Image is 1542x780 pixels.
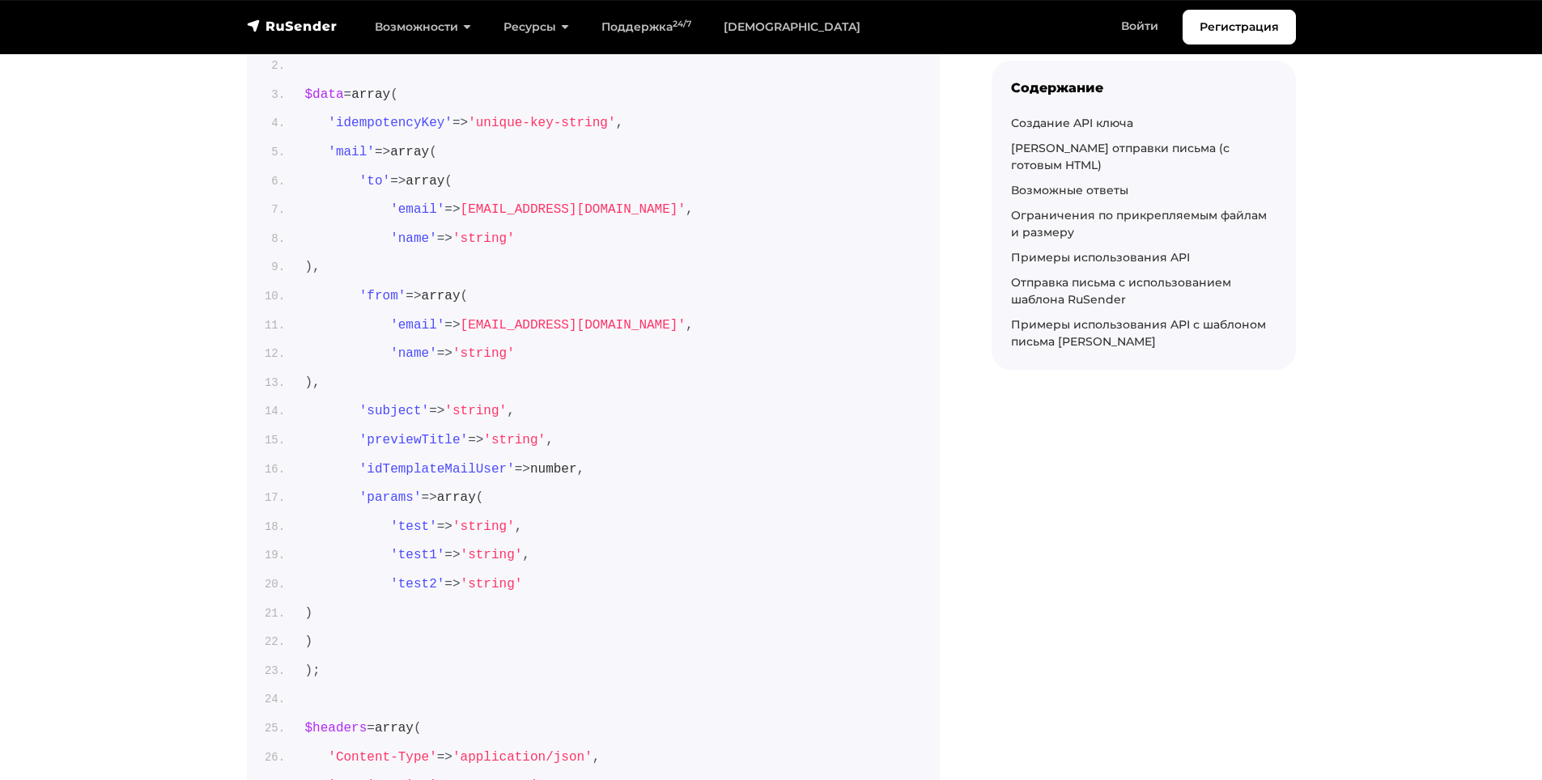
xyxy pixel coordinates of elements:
[1011,116,1133,130] a: Создание API ключа
[359,462,515,477] span: 'idTemplateMailUser'
[305,548,530,562] span: => ,
[390,145,429,159] span: array
[305,375,321,390] span: ),
[305,87,344,102] span: $data
[351,87,390,102] span: array
[305,260,321,274] span: ),
[437,490,476,505] span: array
[673,19,691,29] sup: 24/7
[452,750,593,765] span: 'application/json'
[305,404,515,418] span: => ,
[375,721,414,735] span: array
[390,548,444,562] span: 'test1'
[305,721,422,735] span: = (
[359,11,487,44] a: Возможности
[305,433,554,447] span: => ,
[305,346,515,361] span: =>
[468,116,615,130] span: 'unique-key-string'
[305,634,313,649] span: )
[305,462,585,477] span: => ,
[305,289,469,303] span: => (
[1011,317,1266,349] a: Примеры использования API с шаблоном письма [PERSON_NAME]
[452,519,515,534] span: 'string'
[444,404,507,418] span: 'string'
[305,490,484,505] span: => (
[359,174,390,189] span: 'to'
[1011,275,1231,307] a: Отправка письма с использованием шаблона RuSender
[359,490,422,505] span: 'params'
[305,606,313,621] span: )
[305,87,398,102] span: = (
[390,202,444,217] span: 'email'
[359,404,429,418] span: 'subject'
[305,116,624,130] span: => ,
[390,519,437,534] span: 'test'
[390,231,437,246] span: 'name'
[305,663,321,678] span: );
[390,346,437,361] span: 'name'
[305,202,694,217] span: => ,
[328,116,452,130] span: 'idempotencyKey'
[247,18,338,34] img: RuSender
[359,433,468,447] span: 'previewTitle'
[390,318,444,333] span: 'email'
[359,289,406,303] span: 'from'
[461,548,523,562] span: 'string'
[305,750,601,765] span: => ,
[328,145,375,159] span: 'mail'
[1183,10,1296,45] a: Регистрация
[305,231,515,246] span: =>
[305,318,694,333] span: => ,
[461,318,686,333] span: [EMAIL_ADDRESS][DOMAIN_NAME]'
[461,202,686,217] span: [EMAIL_ADDRESS][DOMAIN_NAME]'
[1011,183,1128,197] a: Возможные ответы
[1011,250,1190,265] a: Примеры использования API
[483,433,546,447] span: 'string'
[328,750,436,765] span: 'Content-Type'
[530,462,577,477] span: number
[406,174,444,189] span: array
[390,577,444,591] span: 'test2'
[707,11,877,44] a: [DEMOGRAPHIC_DATA]
[1011,80,1277,95] div: Содержание
[1011,208,1267,240] a: Ограничения по прикрепляемым файлам и размеру
[452,231,515,246] span: 'string'
[305,174,452,189] span: => (
[305,577,523,591] span: =>
[305,145,437,159] span: => (
[585,11,707,44] a: Поддержка24/7
[487,11,585,44] a: Ресурсы
[452,346,515,361] span: 'string'
[305,519,523,534] span: => ,
[1011,141,1230,172] a: [PERSON_NAME] отправки письма (с готовым HTML)
[305,721,367,735] span: $headers
[461,577,523,591] span: 'string'
[1105,10,1175,43] a: Войти
[422,289,461,303] span: array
